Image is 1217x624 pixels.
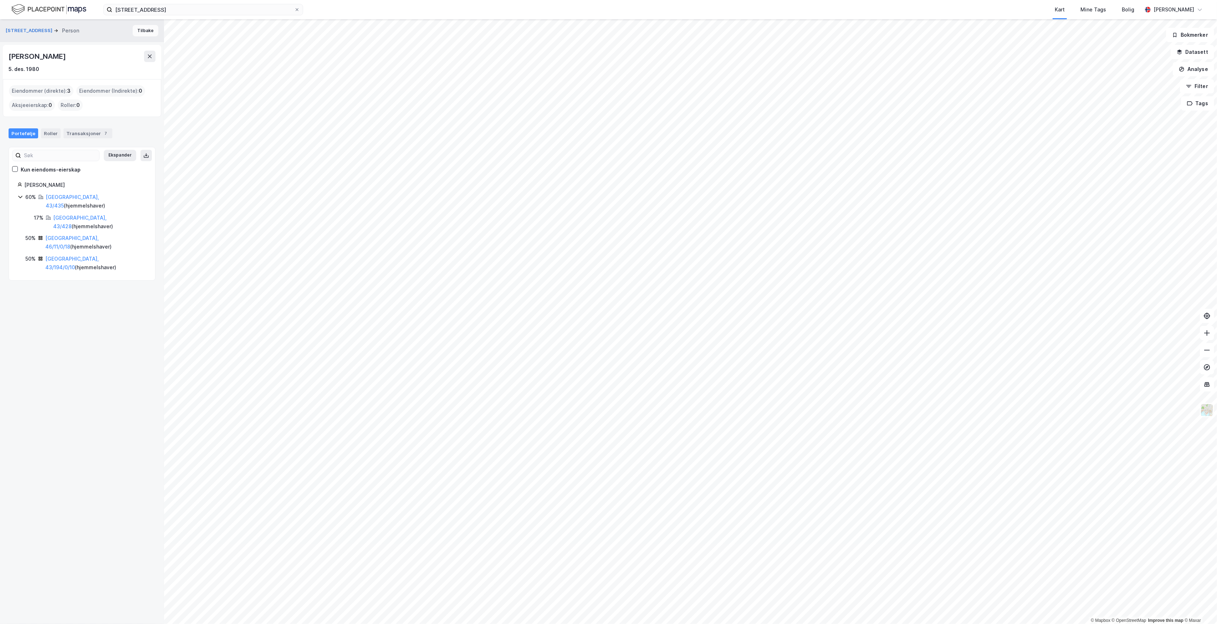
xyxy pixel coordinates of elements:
[1200,403,1214,417] img: Z
[41,128,61,138] div: Roller
[25,234,36,242] div: 50%
[1181,96,1214,111] button: Tags
[1091,618,1110,623] a: Mapbox
[62,26,79,35] div: Person
[1148,618,1183,623] a: Improve this map
[45,234,147,251] div: ( hjemmelshaver )
[63,128,112,138] div: Transaksjoner
[1180,79,1214,93] button: Filter
[9,65,39,73] div: 5. des. 1980
[76,101,80,109] span: 0
[1181,590,1217,624] iframe: Chat Widget
[133,25,158,36] button: Tilbake
[11,3,86,16] img: logo.f888ab2527a4732fd821a326f86c7f29.svg
[1055,5,1065,14] div: Kart
[1080,5,1106,14] div: Mine Tags
[53,214,147,231] div: ( hjemmelshaver )
[24,181,147,189] div: [PERSON_NAME]
[139,87,142,95] span: 0
[6,27,54,34] button: [STREET_ADDRESS]
[34,214,44,222] div: 17%
[9,51,67,62] div: [PERSON_NAME]
[112,4,294,15] input: Søk på adresse, matrikkel, gårdeiere, leietakere eller personer
[25,193,36,201] div: 60%
[9,128,38,138] div: Portefølje
[9,99,55,111] div: Aksjeeierskap :
[45,256,99,270] a: [GEOGRAPHIC_DATA], 43/194/0/10
[1166,28,1214,42] button: Bokmerker
[21,150,99,161] input: Søk
[45,235,99,250] a: [GEOGRAPHIC_DATA], 46/11/0/18
[46,193,147,210] div: ( hjemmelshaver )
[1112,618,1146,623] a: OpenStreetMap
[45,255,147,272] div: ( hjemmelshaver )
[104,150,136,161] button: Ekspander
[76,85,145,97] div: Eiendommer (Indirekte) :
[9,85,73,97] div: Eiendommer (direkte) :
[1122,5,1134,14] div: Bolig
[21,165,81,174] div: Kun eiendoms-eierskap
[1171,45,1214,59] button: Datasett
[67,87,71,95] span: 3
[25,255,36,263] div: 50%
[1173,62,1214,76] button: Analyse
[58,99,83,111] div: Roller :
[1154,5,1194,14] div: [PERSON_NAME]
[48,101,52,109] span: 0
[53,215,107,229] a: [GEOGRAPHIC_DATA], 43/428
[46,194,99,209] a: [GEOGRAPHIC_DATA], 43/435
[102,130,109,137] div: 7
